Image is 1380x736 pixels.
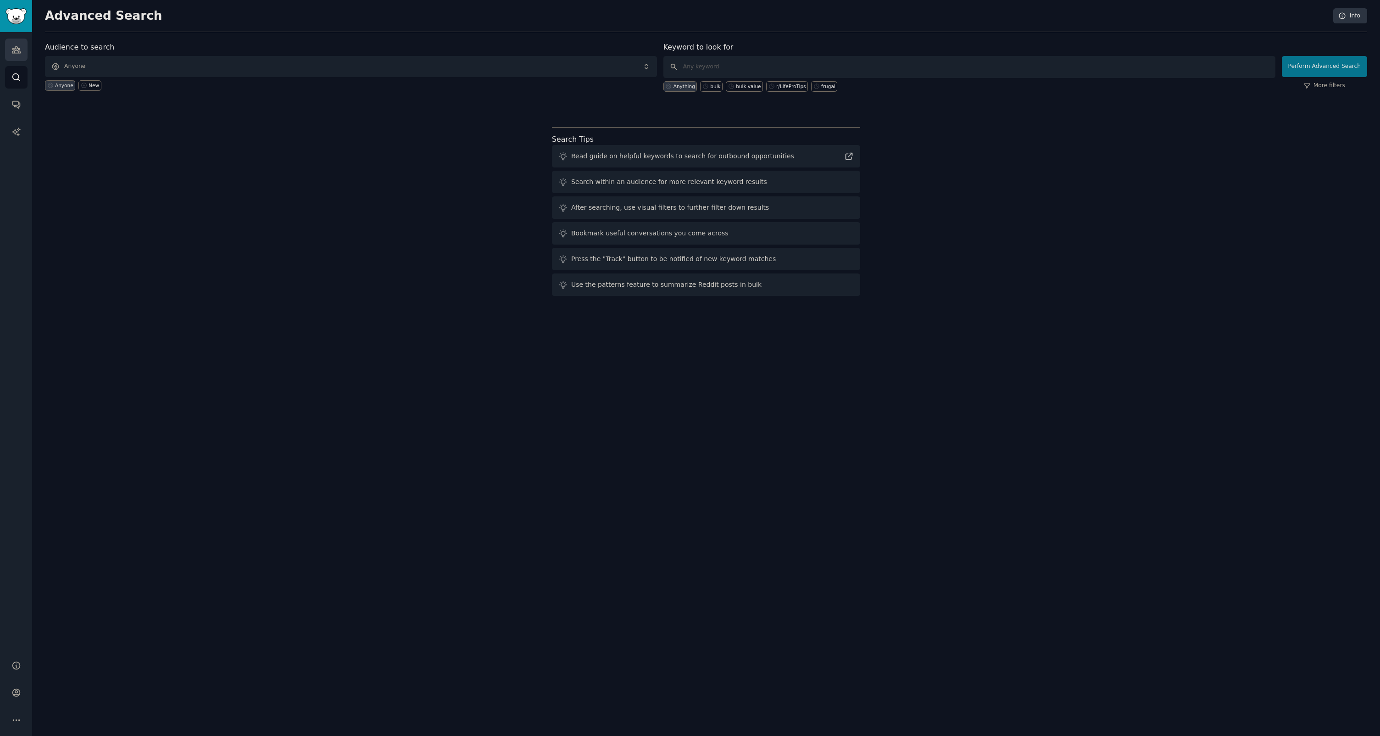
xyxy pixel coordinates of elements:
[45,56,657,77] button: Anyone
[821,83,835,89] div: frugal
[55,82,73,89] div: Anyone
[45,43,114,51] label: Audience to search
[78,80,101,91] a: New
[1333,8,1367,24] a: Info
[552,135,594,144] label: Search Tips
[571,203,769,212] div: After searching, use visual filters to further filter down results
[673,83,695,89] div: Anything
[736,83,761,89] div: bulk value
[6,8,27,24] img: GummySearch logo
[45,9,1328,23] h2: Advanced Search
[663,43,734,51] label: Keyword to look for
[571,229,729,238] div: Bookmark useful conversations you come across
[89,82,99,89] div: New
[571,177,767,187] div: Search within an audience for more relevant keyword results
[1282,56,1367,77] button: Perform Advanced Search
[571,151,794,161] div: Read guide on helpful keywords to search for outbound opportunities
[710,83,720,89] div: bulk
[571,280,762,290] div: Use the patterns feature to summarize Reddit posts in bulk
[663,56,1275,78] input: Any keyword
[1304,82,1345,90] a: More filters
[571,254,776,264] div: Press the "Track" button to be notified of new keyword matches
[776,83,806,89] div: r/LifeProTips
